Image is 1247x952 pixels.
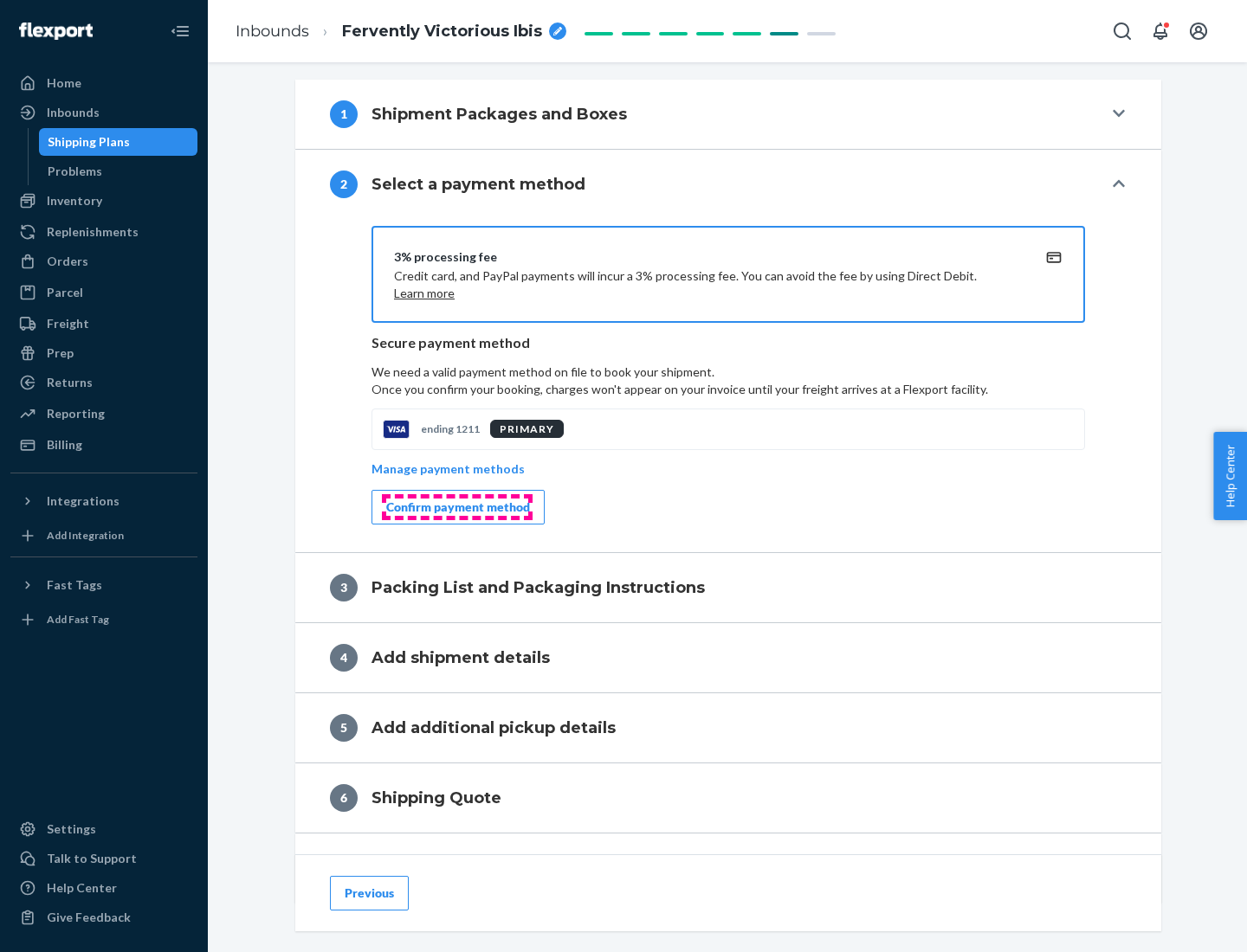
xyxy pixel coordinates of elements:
[47,374,93,391] div: Returns
[47,436,82,453] div: Billing
[39,158,198,185] a: Problems
[295,833,1161,903] button: 7Review and Confirm Shipment
[47,576,102,594] div: Fast Tags
[372,460,525,478] p: Manage payment methods
[47,820,96,838] div: Settings
[47,528,124,543] div: Add Integration
[330,784,358,812] div: 6
[47,74,81,92] div: Home
[47,909,131,926] div: Give Feedback
[372,717,616,739] h4: Add additional pickup details
[372,787,501,809] h4: Shipping Quote
[10,845,197,872] a: Talk to Support
[386,499,530,516] div: Confirm payment method
[10,431,197,459] a: Billing
[295,553,1161,622] button: 3Packing List and Packaging Instructions
[372,381,1085,398] p: Once you confirm your booking, charges won't appear on your invoice until your freight arrives at...
[394,267,1021,302] p: Credit card, and PayPal payments will incur a 3% processing fee. You can avoid the fee by using D...
[236,22,309,41] a: Inbounds
[372,333,1085,353] p: Secure payment method
[47,104,100,121] div: Inbounds
[372,646,550,669] h4: Add shipment details
[394,285,455,302] button: Learn more
[295,763,1161,833] button: 6Shipping Quote
[48,163,102,180] div: Problems
[10,69,197,97] a: Home
[1143,14,1178,48] button: Open notifications
[39,128,198,156] a: Shipping Plans
[394,248,1021,266] div: 3% processing fee
[295,623,1161,692] button: 4Add shipment details
[372,173,585,196] h4: Select a payment method
[295,693,1161,762] button: 5Add additional pickup details
[10,815,197,843] a: Settings
[10,606,197,634] a: Add Fast Tag
[10,310,197,338] a: Freight
[10,279,197,306] a: Parcel
[163,14,197,48] button: Close Navigation
[330,644,358,672] div: 4
[330,170,358,198] div: 2
[372,490,545,524] button: Confirm payment method
[421,421,480,436] p: ending 1211
[372,576,705,599] h4: Packing List and Packaging Instructions
[47,192,102,209] div: Inventory
[10,99,197,126] a: Inbounds
[330,100,358,128] div: 1
[1105,14,1140,48] button: Open Search Box
[10,369,197,396] a: Returns
[10,218,197,246] a: Replenishments
[342,21,542,43] span: Fervently Victorious Ibis
[10,248,197,275] a: Orders
[295,150,1161,219] button: 2Select a payment method
[330,714,358,742] div: 5
[10,571,197,599] button: Fast Tags
[47,284,83,301] div: Parcel
[19,23,93,40] img: Flexport logo
[47,612,109,627] div: Add Fast Tag
[10,400,197,428] a: Reporting
[48,133,130,151] div: Shipping Plans
[10,187,197,215] a: Inventory
[10,522,197,550] a: Add Integration
[47,879,117,897] div: Help Center
[10,339,197,367] a: Prep
[47,223,139,241] div: Replenishments
[47,344,74,362] div: Prep
[490,420,564,438] div: PRIMARY
[222,6,580,57] ol: breadcrumbs
[47,253,88,270] div: Orders
[47,850,137,867] div: Talk to Support
[330,876,409,910] button: Previous
[372,103,627,125] h4: Shipment Packages and Boxes
[330,574,358,601] div: 3
[47,492,120,510] div: Integrations
[10,904,197,931] button: Give Feedback
[372,363,1085,398] p: We need a valid payment method on file to book your shipment.
[1181,14,1216,48] button: Open account menu
[47,315,89,332] div: Freight
[295,80,1161,149] button: 1Shipment Packages and Boxes
[10,487,197,515] button: Integrations
[10,874,197,902] a: Help Center
[1213,432,1247,520] button: Help Center
[47,405,105,422] div: Reporting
